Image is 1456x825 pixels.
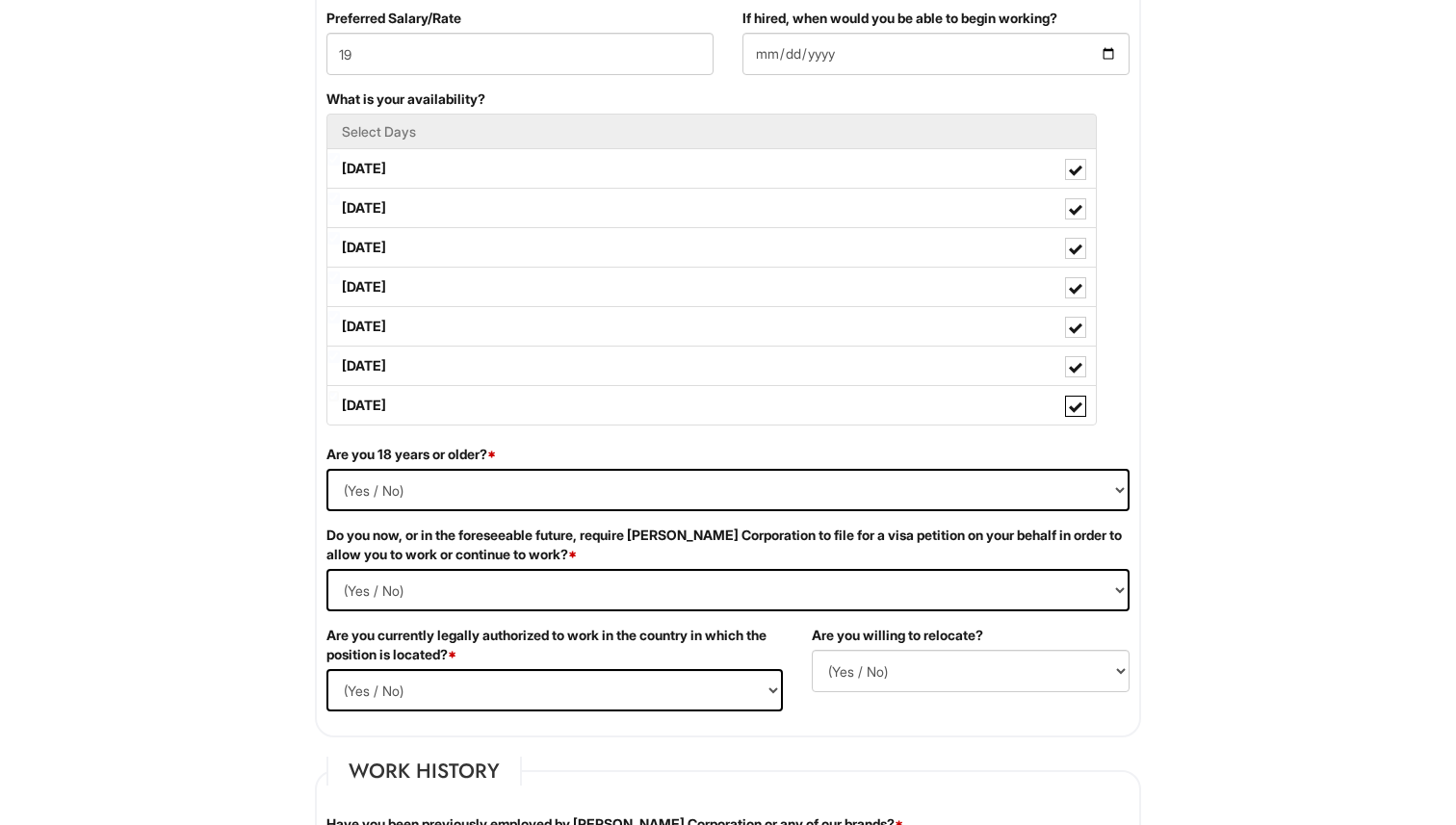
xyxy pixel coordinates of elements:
select: (Yes / No) [812,650,1130,692]
label: Are you willing to relocate? [812,626,983,645]
label: Are you currently legally authorized to work in the country in which the position is located? [326,626,783,664]
label: [DATE] [327,149,1096,188]
label: Preferred Salary/Rate [326,9,461,28]
label: [DATE] [327,307,1096,346]
label: What is your availability? [326,90,485,109]
label: [DATE] [327,347,1096,385]
select: (Yes / No) [326,469,1130,511]
label: [DATE] [327,189,1096,227]
h5: Select Days [342,124,1081,139]
label: [DATE] [327,228,1096,267]
label: Are you 18 years or older? [326,445,496,464]
legend: Work History [326,757,522,786]
select: (Yes / No) [326,669,783,711]
label: [DATE] [327,386,1096,425]
label: [DATE] [327,268,1096,306]
label: If hired, when would you be able to begin working? [742,9,1057,28]
select: (Yes / No) [326,569,1130,611]
label: Do you now, or in the foreseeable future, require [PERSON_NAME] Corporation to file for a visa pe... [326,526,1130,564]
input: Preferred Salary/Rate [326,33,714,75]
